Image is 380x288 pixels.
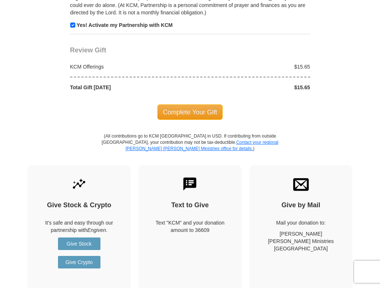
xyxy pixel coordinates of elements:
div: KCM Offerings [66,63,190,70]
i: Engiven. [87,227,107,233]
a: Give Crypto [58,256,100,268]
h4: Text to Give [151,201,229,209]
img: give-by-stock.svg [71,176,87,192]
span: Review Gift [70,46,106,54]
h4: Give by Mail [262,201,339,209]
a: Give Stock [58,237,100,250]
img: text-to-give.svg [182,176,198,192]
p: [PERSON_NAME] [PERSON_NAME] Ministries [GEOGRAPHIC_DATA] [262,230,339,252]
img: envelope.svg [293,176,309,192]
p: It's safe and easy through our partnership with [41,219,118,234]
span: Complete Your Gift [157,104,223,120]
div: Text "KCM" and your donation amount to 36609 [151,219,229,234]
p: Mail your donation to: [262,219,339,226]
strong: Yes! Activate my Partnership with KCM [76,22,172,28]
h4: Give Stock & Crypto [41,201,118,209]
p: (All contributions go to KCM [GEOGRAPHIC_DATA] in USD. If contributing from outside [GEOGRAPHIC_D... [102,133,279,165]
div: Total Gift [DATE] [66,84,190,91]
div: $15.65 [190,84,314,91]
div: $15.65 [190,63,314,70]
